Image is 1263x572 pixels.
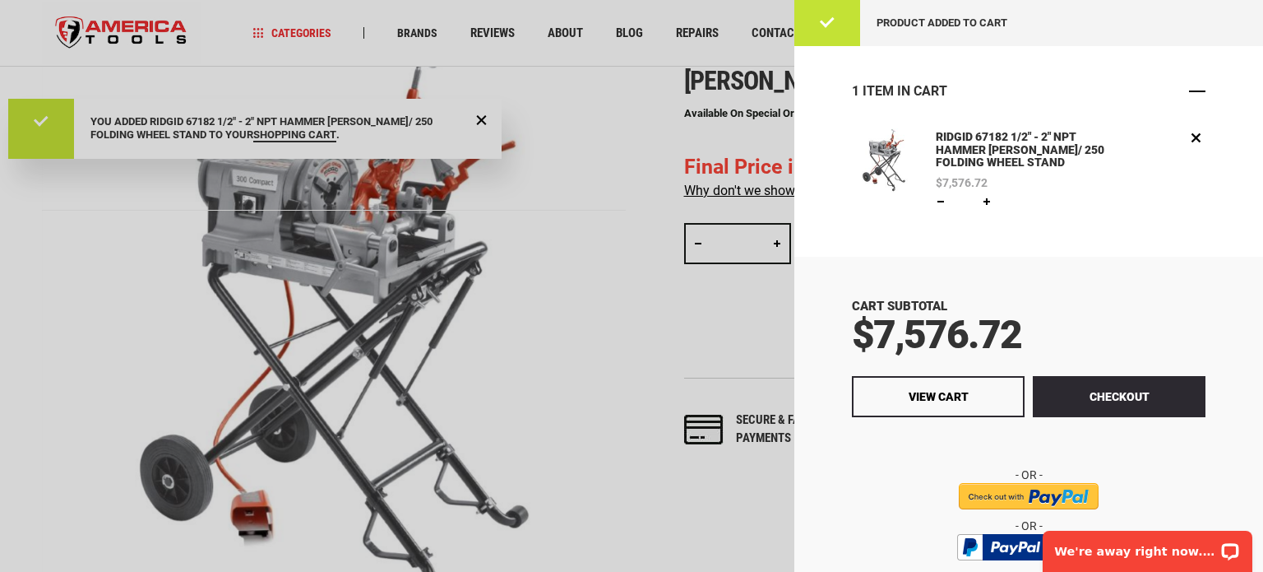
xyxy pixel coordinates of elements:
span: Item in Cart [863,83,947,99]
a: RIDGID 67182 1/2" - 2" NPT HAMMER CHUCK W/ 250 FOLDING WHEEL STAND [852,128,916,211]
button: Close [1189,83,1205,100]
span: Product added to cart [877,16,1007,29]
iframe: LiveChat chat widget [1032,520,1263,572]
span: $7,576.72 [852,311,1021,358]
a: RIDGID 67182 1/2" - 2" NPT HAMMER [PERSON_NAME]/ 250 FOLDING WHEEL STAND [932,128,1121,172]
a: View Cart [852,376,1025,417]
span: 1 [852,83,859,99]
span: Cart Subtotal [852,299,947,314]
img: RIDGID 67182 1/2" - 2" NPT HAMMER CHUCK W/ 250 FOLDING WHEEL STAND [852,128,916,193]
button: Checkout [1033,376,1205,417]
span: View Cart [909,390,969,403]
span: $7,576.72 [936,177,988,188]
